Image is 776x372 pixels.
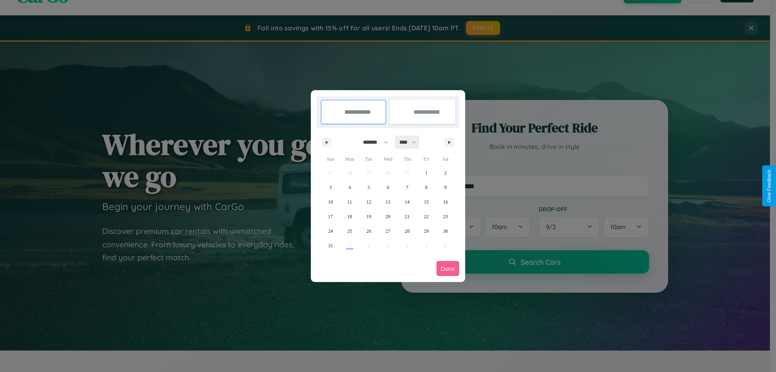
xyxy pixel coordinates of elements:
button: 21 [398,209,417,224]
span: 15 [424,195,429,209]
span: Thu [398,153,417,166]
button: 9 [436,180,455,195]
span: 11 [347,195,352,209]
span: 20 [386,209,390,224]
button: 26 [359,224,378,238]
button: 1 [417,166,436,180]
button: 6 [378,180,397,195]
span: 10 [328,195,333,209]
button: 27 [378,224,397,238]
button: 10 [321,195,340,209]
button: 18 [340,209,359,224]
span: Sat [436,153,455,166]
span: 22 [424,209,429,224]
span: 24 [328,224,333,238]
button: 30 [436,224,455,238]
span: 3 [329,180,332,195]
span: 28 [405,224,409,238]
button: 3 [321,180,340,195]
span: 2 [444,166,447,180]
button: 13 [378,195,397,209]
span: Wed [378,153,397,166]
span: 23 [443,209,448,224]
span: 1 [425,166,428,180]
span: 29 [424,224,429,238]
span: Tue [359,153,378,166]
span: 14 [405,195,409,209]
span: 5 [368,180,370,195]
span: 30 [443,224,448,238]
span: 19 [367,209,371,224]
span: 26 [367,224,371,238]
button: 20 [378,209,397,224]
button: 25 [340,224,359,238]
span: 6 [387,180,389,195]
button: 15 [417,195,436,209]
button: 11 [340,195,359,209]
button: 24 [321,224,340,238]
span: 16 [443,195,448,209]
span: Sun [321,153,340,166]
button: 5 [359,180,378,195]
span: 8 [425,180,428,195]
button: 31 [321,238,340,253]
span: Mon [340,153,359,166]
span: 27 [386,224,390,238]
span: Fri [417,153,436,166]
button: 16 [436,195,455,209]
span: 13 [386,195,390,209]
button: 7 [398,180,417,195]
span: 7 [406,180,408,195]
button: 4 [340,180,359,195]
span: 25 [347,224,352,238]
span: 9 [444,180,447,195]
span: 18 [347,209,352,224]
button: 14 [398,195,417,209]
span: 4 [348,180,351,195]
button: 19 [359,209,378,224]
button: 17 [321,209,340,224]
span: 17 [328,209,333,224]
div: Give Feedback [766,170,772,202]
button: Done [436,261,459,276]
button: 28 [398,224,417,238]
span: 12 [367,195,371,209]
button: 2 [436,166,455,180]
span: 21 [405,209,409,224]
span: 31 [328,238,333,253]
button: 29 [417,224,436,238]
button: 23 [436,209,455,224]
button: 12 [359,195,378,209]
button: 22 [417,209,436,224]
button: 8 [417,180,436,195]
